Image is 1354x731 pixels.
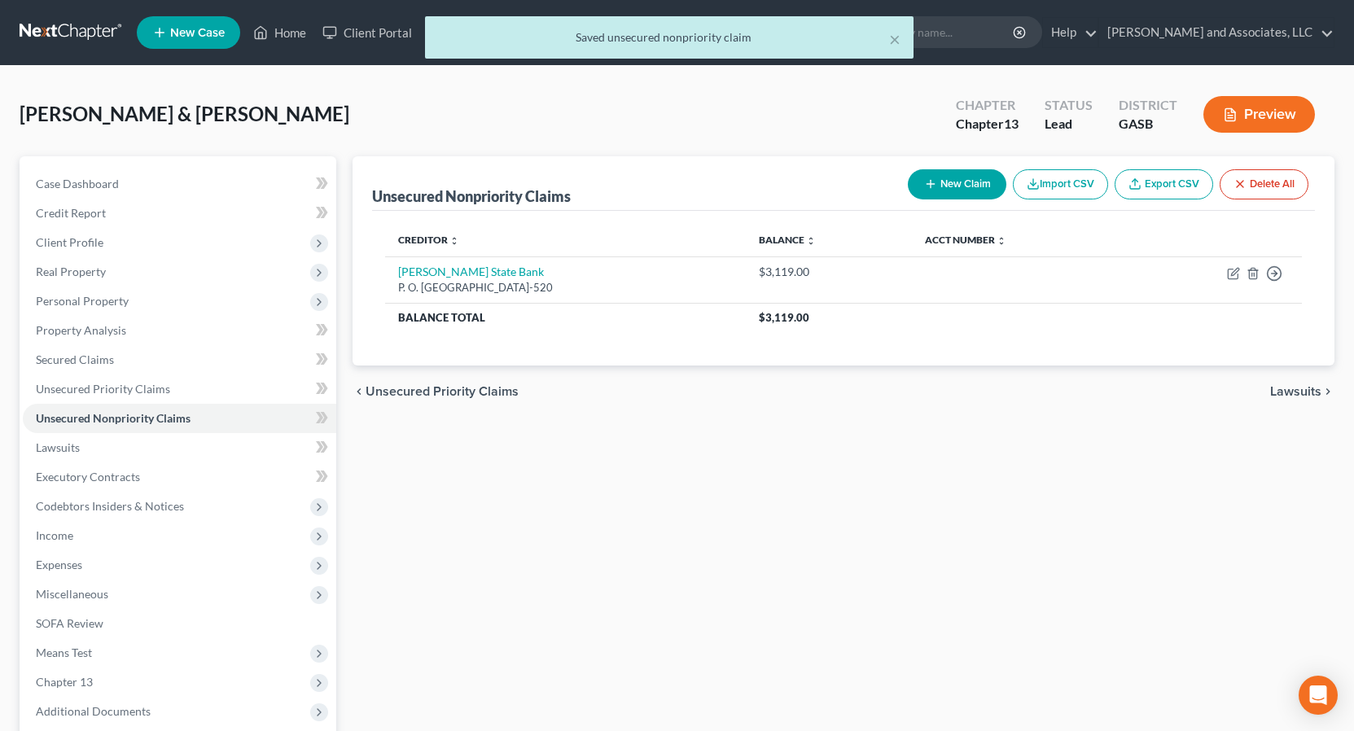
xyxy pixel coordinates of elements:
[36,323,126,337] span: Property Analysis
[366,385,519,398] span: Unsecured Priority Claims
[449,236,459,246] i: unfold_more
[36,470,140,484] span: Executory Contracts
[353,385,366,398] i: chevron_left
[20,102,349,125] span: [PERSON_NAME] & [PERSON_NAME]
[36,177,119,190] span: Case Dashboard
[1013,169,1108,199] button: Import CSV
[1270,385,1334,398] button: Lawsuits chevron_right
[36,558,82,571] span: Expenses
[806,236,816,246] i: unfold_more
[398,234,459,246] a: Creditor unfold_more
[398,265,544,278] a: [PERSON_NAME] State Bank
[1299,676,1338,715] div: Open Intercom Messenger
[759,264,899,280] div: $3,119.00
[36,646,92,659] span: Means Test
[36,265,106,278] span: Real Property
[1004,116,1019,131] span: 13
[759,234,816,246] a: Balance unfold_more
[23,462,336,492] a: Executory Contracts
[23,316,336,345] a: Property Analysis
[398,280,733,295] div: P. O. [GEOGRAPHIC_DATA]-520
[23,433,336,462] a: Lawsuits
[1119,115,1177,134] div: GASB
[385,303,746,332] th: Balance Total
[908,169,1006,199] button: New Claim
[1220,169,1308,199] button: Delete All
[36,499,184,513] span: Codebtors Insiders & Notices
[438,29,900,46] div: Saved unsecured nonpriority claim
[36,704,151,718] span: Additional Documents
[36,675,93,689] span: Chapter 13
[36,235,103,249] span: Client Profile
[956,96,1019,115] div: Chapter
[36,352,114,366] span: Secured Claims
[36,440,80,454] span: Lawsuits
[372,186,571,206] div: Unsecured Nonpriority Claims
[36,616,103,630] span: SOFA Review
[353,385,519,398] button: chevron_left Unsecured Priority Claims
[36,382,170,396] span: Unsecured Priority Claims
[36,587,108,601] span: Miscellaneous
[23,404,336,433] a: Unsecured Nonpriority Claims
[23,169,336,199] a: Case Dashboard
[759,311,809,324] span: $3,119.00
[36,206,106,220] span: Credit Report
[956,115,1019,134] div: Chapter
[1045,96,1093,115] div: Status
[1203,96,1315,133] button: Preview
[23,199,336,228] a: Credit Report
[1119,96,1177,115] div: District
[36,294,129,308] span: Personal Property
[23,374,336,404] a: Unsecured Priority Claims
[36,411,191,425] span: Unsecured Nonpriority Claims
[925,234,1006,246] a: Acct Number unfold_more
[1115,169,1213,199] a: Export CSV
[889,29,900,49] button: ×
[23,345,336,374] a: Secured Claims
[997,236,1006,246] i: unfold_more
[23,609,336,638] a: SOFA Review
[1321,385,1334,398] i: chevron_right
[1045,115,1093,134] div: Lead
[36,528,73,542] span: Income
[1270,385,1321,398] span: Lawsuits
